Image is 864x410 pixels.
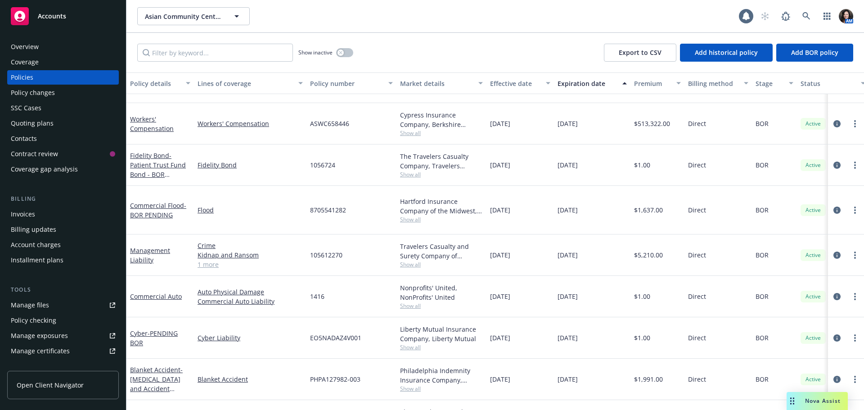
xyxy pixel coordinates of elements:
span: Show all [400,216,483,223]
button: Asian Community Center of [GEOGRAPHIC_DATA], Inc. [137,7,250,25]
div: Stage [756,79,783,88]
a: Switch app [818,7,836,25]
span: Show all [400,385,483,392]
button: Market details [396,72,486,94]
span: Direct [688,119,706,128]
span: [DATE] [490,333,510,342]
span: Show all [400,302,483,310]
span: $1,991.00 [634,374,663,384]
a: Coverage [7,55,119,69]
a: Commercial Auto [130,292,182,301]
span: $1.00 [634,292,650,301]
a: Contract review [7,147,119,161]
span: BOR [756,160,769,170]
span: $5,210.00 [634,250,663,260]
button: Add BOR policy [776,44,853,62]
span: BOR [756,374,769,384]
button: Policy details [126,72,194,94]
a: circleInformation [832,118,842,129]
div: Overview [11,40,39,54]
span: [DATE] [490,119,510,128]
a: Overview [7,40,119,54]
div: Market details [400,79,473,88]
div: Contract review [11,147,58,161]
div: Installment plans [11,253,63,267]
div: Policy details [130,79,180,88]
span: $1,637.00 [634,205,663,215]
button: Lines of coverage [194,72,306,94]
span: 105612270 [310,250,342,260]
div: The Travelers Casualty Company, Travelers Insurance [400,152,483,171]
a: Workers' Compensation [198,119,303,128]
button: Policy number [306,72,396,94]
a: Commercial Auto Liability [198,297,303,306]
button: Nova Assist [787,392,848,410]
span: Direct [688,205,706,215]
span: Open Client Navigator [17,380,84,390]
a: Manage claims [7,359,119,374]
span: Show all [400,261,483,268]
div: Billing [7,194,119,203]
span: [DATE] [558,292,578,301]
a: Manage certificates [7,344,119,358]
span: Direct [688,333,706,342]
a: more [850,160,860,171]
a: Manage exposures [7,329,119,343]
a: more [850,250,860,261]
span: [DATE] [490,374,510,384]
a: circleInformation [832,374,842,385]
span: Active [804,293,822,301]
div: Lines of coverage [198,79,293,88]
span: Active [804,120,822,128]
div: Billing updates [11,222,56,237]
span: Direct [688,250,706,260]
button: Billing method [684,72,752,94]
div: Liberty Mutual Insurance Company, Liberty Mutual [400,324,483,343]
a: Accounts [7,4,119,29]
a: circleInformation [832,205,842,216]
div: Drag to move [787,392,798,410]
div: Tools [7,285,119,294]
div: Nonprofits' United, NonProfits' United [400,283,483,302]
a: Blanket Accident [130,365,183,402]
a: circleInformation [832,291,842,302]
span: PHPA127982-003 [310,374,360,384]
span: Show all [400,129,483,137]
div: Cypress Insurance Company, Berkshire Hathaway Homestate Companies (BHHC) [400,110,483,129]
div: Travelers Casualty and Surety Company of America, Travelers Insurance [400,242,483,261]
span: Direct [688,374,706,384]
div: Effective date [490,79,540,88]
span: $513,322.00 [634,119,670,128]
a: Cyber Liability [198,333,303,342]
span: 1056724 [310,160,335,170]
button: Premium [630,72,684,94]
span: BOR [756,250,769,260]
span: BOR [756,205,769,215]
span: [DATE] [558,160,578,170]
a: Management Liability [130,246,170,264]
span: 8705541282 [310,205,346,215]
a: Policy changes [7,86,119,100]
span: [DATE] [558,250,578,260]
div: Quoting plans [11,116,54,131]
span: Accounts [38,13,66,20]
a: SSC Cases [7,101,119,115]
a: Report a Bug [777,7,795,25]
span: [DATE] [490,205,510,215]
span: Direct [688,160,706,170]
span: BOR [756,292,769,301]
span: [DATE] [558,333,578,342]
a: circleInformation [832,333,842,343]
a: Commercial Flood [130,201,186,219]
div: Coverage gap analysis [11,162,78,176]
a: Workers' Compensation [130,115,174,133]
span: $1.00 [634,333,650,342]
button: Expiration date [554,72,630,94]
span: [DATE] [558,119,578,128]
a: Quoting plans [7,116,119,131]
a: more [850,333,860,343]
div: Contacts [11,131,37,146]
span: Show inactive [298,49,333,56]
div: Policy changes [11,86,55,100]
